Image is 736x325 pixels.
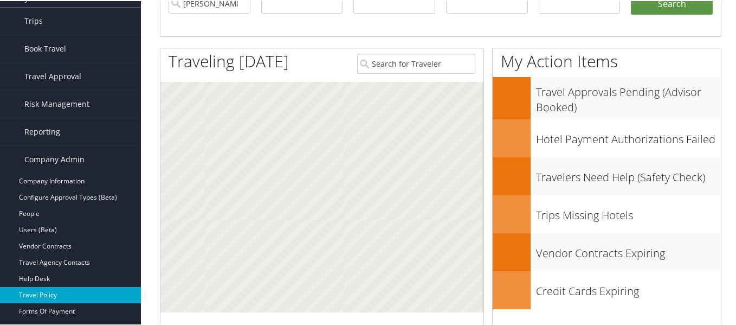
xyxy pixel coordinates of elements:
a: Vendor Contracts Expiring [493,232,721,270]
h1: Traveling [DATE] [169,49,289,72]
h3: Credit Cards Expiring [536,277,721,298]
h3: Vendor Contracts Expiring [536,239,721,260]
span: Travel Approval [24,62,81,89]
input: Search for Traveler [357,53,475,73]
a: Hotel Payment Authorizations Failed [493,118,721,156]
span: Risk Management [24,90,89,117]
span: Book Travel [24,34,66,61]
a: Trips Missing Hotels [493,194,721,232]
h3: Trips Missing Hotels [536,201,721,222]
a: Travelers Need Help (Safety Check) [493,156,721,194]
a: Credit Cards Expiring [493,270,721,308]
h3: Travelers Need Help (Safety Check) [536,163,721,184]
h1: My Action Items [493,49,721,72]
h3: Hotel Payment Authorizations Failed [536,125,721,146]
h3: Travel Approvals Pending (Advisor Booked) [536,78,721,114]
span: Trips [24,7,43,34]
a: Travel Approvals Pending (Advisor Booked) [493,76,721,118]
span: Company Admin [24,145,85,172]
span: Reporting [24,117,60,144]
